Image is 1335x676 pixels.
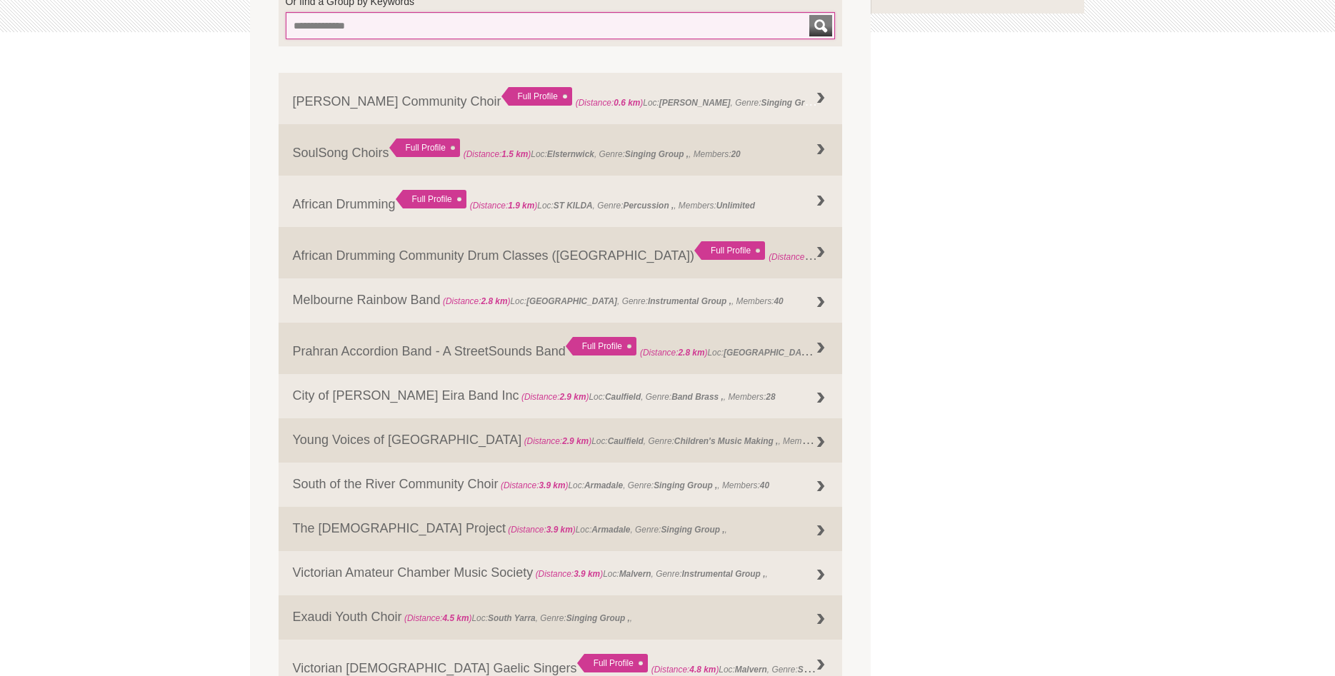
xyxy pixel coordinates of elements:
[521,433,834,447] span: Loc: , Genre: , Members:
[651,661,864,675] span: Loc: , Genre: ,
[481,296,507,306] strong: 2.8 km
[506,525,727,535] span: Loc: , Genre: ,
[464,149,741,159] span: Loc: , Genre: , Members:
[798,661,861,675] strong: Singing Group ,
[659,98,731,108] strong: [PERSON_NAME]
[625,149,689,159] strong: Singing Group ,
[501,480,569,490] span: (Distance: )
[769,248,967,263] span: Loc: , Genre: ,
[442,613,469,623] strong: 4.5 km
[760,480,769,490] strong: 40
[521,392,589,402] span: (Distance: )
[396,190,466,208] div: Full Profile
[533,569,768,579] span: Loc: , Genre: ,
[577,654,648,672] div: Full Profile
[619,569,651,579] strong: Malvern
[576,94,827,109] span: Loc: , Genre: ,
[546,525,573,535] strong: 3.9 km
[689,665,716,675] strong: 4.8 km
[279,507,843,551] a: The [DEMOGRAPHIC_DATA] Project (Distance:3.9 km)Loc:Armadale, Genre:Singing Group ,,
[566,613,630,623] strong: Singing Group ,
[654,480,717,490] strong: Singing Group ,
[761,94,825,109] strong: Singing Group ,
[608,436,644,446] strong: Caulfield
[389,138,460,157] div: Full Profile
[501,149,528,159] strong: 1.5 km
[470,201,755,211] span: Loc: , Genre: , Members:
[584,480,623,490] strong: Armadale
[279,124,843,176] a: SoulSong Choirs Full Profile (Distance:1.5 km)Loc:Elsternwick, Genre:Singing Group ,, Members:20
[279,463,843,507] a: South of the River Community Choir (Distance:3.9 km)Loc:Armadale, Genre:Singing Group ,, Members:40
[524,436,592,446] span: (Distance: )
[279,595,843,640] a: Exaudi Youth Choir (Distance:4.5 km)Loc:South Yarra, Genre:Singing Group ,,
[470,201,538,211] span: (Distance: )
[724,344,814,358] strong: [GEOGRAPHIC_DATA]
[661,525,724,535] strong: Singing Group ,
[539,480,565,490] strong: 3.9 km
[640,344,981,358] span: Loc: , Genre: , Members:
[279,418,843,463] a: Young Voices of [GEOGRAPHIC_DATA] (Distance:2.9 km)Loc:Caulfield, Genre:Children's Music Making ,...
[508,525,576,535] span: (Distance: )
[508,201,534,211] strong: 1.9 km
[526,296,617,306] strong: [GEOGRAPHIC_DATA]
[519,392,776,402] span: Loc: , Genre: , Members:
[402,613,633,623] span: Loc: , Genre: ,
[279,278,843,323] a: Melbourne Rainbow Band (Distance:2.8 km)Loc:[GEOGRAPHIC_DATA], Genre:Instrumental Group ,, Member...
[648,296,731,306] strong: Instrumental Group ,
[441,296,784,306] span: Loc: , Genre: , Members:
[279,73,843,124] a: [PERSON_NAME] Community Choir Full Profile (Distance:0.6 km)Loc:[PERSON_NAME], Genre:Singing Grou...
[562,436,589,446] strong: 2.9 km
[766,392,775,402] strong: 28
[774,296,783,306] strong: 40
[279,374,843,418] a: City of [PERSON_NAME] Eira Band Inc (Distance:2.9 km)Loc:Caulfield, Genre:Band Brass ,, Members:28
[501,87,572,106] div: Full Profile
[674,436,779,446] strong: Children's Music Making ,
[499,480,769,490] span: Loc: , Genre: , Members:
[559,392,586,402] strong: 2.9 km
[624,201,674,211] strong: Percussion ,
[404,613,472,623] span: (Distance: )
[769,248,836,263] span: (Distance: )
[735,665,767,675] strong: Malvern
[678,348,704,358] strong: 2.8 km
[614,98,640,108] strong: 0.6 km
[279,227,843,278] a: African Drumming Community Drum Classes ([GEOGRAPHIC_DATA]) Full Profile (Distance:1.9 km)Loc:, G...
[605,392,641,402] strong: Caulfield
[591,525,630,535] strong: Armadale
[547,149,594,159] strong: Elsternwick
[488,613,536,623] strong: South Yarra
[279,176,843,227] a: African Drumming Full Profile (Distance:1.9 km)Loc:ST KILDA, Genre:Percussion ,, Members:Unlimited
[694,241,765,260] div: Full Profile
[731,149,741,159] strong: 20
[671,392,724,402] strong: Band Brass ,
[279,323,843,374] a: Prahran Accordion Band - A StreetSounds Band Full Profile (Distance:2.8 km)Loc:[GEOGRAPHIC_DATA],...
[651,665,719,675] span: (Distance: )
[640,348,708,358] span: (Distance: )
[443,296,511,306] span: (Distance: )
[716,201,755,211] strong: Unlimited
[566,337,636,355] div: Full Profile
[682,569,766,579] strong: Instrumental Group ,
[554,201,593,211] strong: ST KILDA
[279,551,843,595] a: Victorian Amateur Chamber Music Society (Distance:3.9 km)Loc:Malvern, Genre:Instrumental Group ,,
[574,569,600,579] strong: 3.9 km
[464,149,531,159] span: (Distance: )
[536,569,604,579] span: (Distance: )
[576,98,644,108] span: (Distance: )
